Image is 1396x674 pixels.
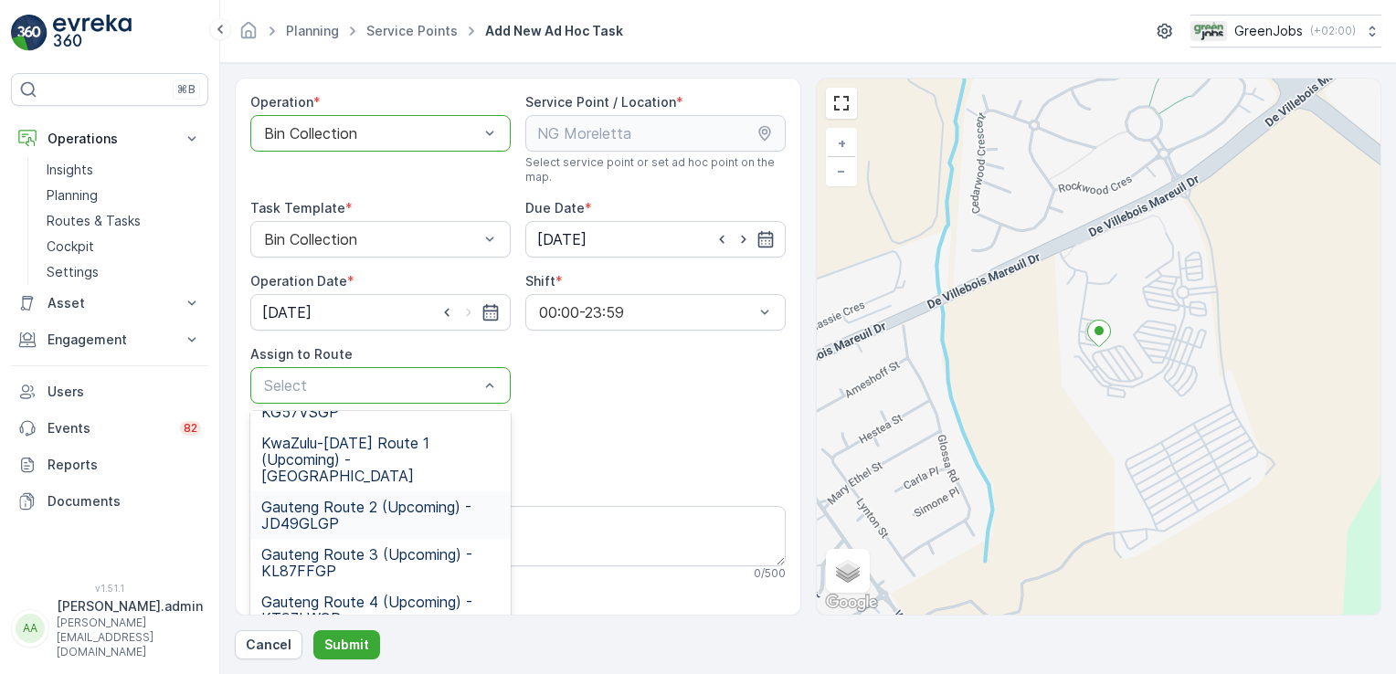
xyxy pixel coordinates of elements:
[11,583,208,594] span: v 1.51.1
[250,273,347,289] label: Operation Date
[47,186,98,205] p: Planning
[250,200,345,216] label: Task Template
[250,94,313,110] label: Operation
[47,161,93,179] p: Insights
[525,200,585,216] label: Due Date
[11,597,208,659] button: AA[PERSON_NAME].admin[PERSON_NAME][EMAIL_ADDRESS][DOMAIN_NAME]
[1190,15,1381,47] button: GreenJobs(+02:00)
[11,483,208,520] a: Documents
[264,374,479,396] p: Select
[11,15,48,51] img: logo
[53,15,132,51] img: logo_light-DOdMpM7g.png
[39,208,208,234] a: Routes & Tasks
[525,94,676,110] label: Service Point / Location
[57,597,203,616] p: [PERSON_NAME].admin
[313,630,380,659] button: Submit
[47,237,94,256] p: Cockpit
[250,346,353,362] label: Assign to Route
[48,456,201,474] p: Reports
[246,636,291,654] p: Cancel
[48,492,201,511] p: Documents
[11,410,208,447] a: Events82
[11,321,208,358] button: Engagement
[39,259,208,285] a: Settings
[1190,21,1227,41] img: Green_Jobs_Logo.png
[828,157,855,184] a: Zoom Out
[366,23,458,38] a: Service Points
[16,614,45,643] div: AA
[838,135,846,151] span: +
[754,566,786,581] p: 0 / 500
[11,374,208,410] a: Users
[525,115,786,152] input: NG Moreletta
[39,183,208,208] a: Planning
[184,421,197,436] p: 82
[1234,22,1303,40] p: GreenJobs
[11,447,208,483] a: Reports
[57,616,203,659] p: [PERSON_NAME][EMAIL_ADDRESS][DOMAIN_NAME]
[261,546,500,579] span: Gauteng Route 3 (Upcoming) - KL87FFGP
[48,294,172,312] p: Asset
[48,331,172,349] p: Engagement
[250,294,511,331] input: dd/mm/yyyy
[11,285,208,321] button: Asset
[837,163,846,178] span: −
[238,27,259,43] a: Homepage
[286,23,339,38] a: Planning
[177,82,196,97] p: ⌘B
[48,130,172,148] p: Operations
[47,263,99,281] p: Settings
[261,499,500,532] span: Gauteng Route 2 (Upcoming) - JD49GLGP
[261,435,500,484] span: KwaZulu-[DATE] Route 1 (Upcoming) - [GEOGRAPHIC_DATA]
[828,90,855,117] a: View Fullscreen
[1310,24,1356,38] p: ( +02:00 )
[11,121,208,157] button: Operations
[39,234,208,259] a: Cockpit
[828,551,868,591] a: Layers
[525,155,786,184] span: Select service point or set ad hoc point on the map.
[48,419,169,437] p: Events
[481,22,627,40] span: Add New Ad Hoc Task
[324,636,369,654] p: Submit
[261,387,500,420] span: Mossel Bay Route 1 (Upcoming) - KG57VSGP
[525,221,786,258] input: dd/mm/yyyy
[235,630,302,659] button: Cancel
[48,383,201,401] p: Users
[821,591,882,615] a: Open this area in Google Maps (opens a new window)
[525,273,555,289] label: Shift
[261,594,500,627] span: Gauteng Route 4 (Upcoming) - KT97LWGP
[39,157,208,183] a: Insights
[250,610,786,637] h2: Task Template Configuration
[821,591,882,615] img: Google
[47,212,141,230] p: Routes & Tasks
[828,130,855,157] a: Zoom In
